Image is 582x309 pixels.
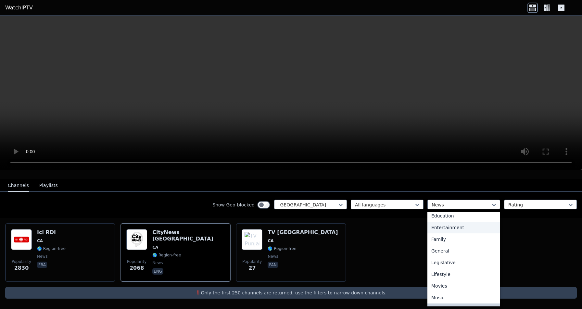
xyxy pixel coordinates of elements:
h6: CityNews [GEOGRAPHIC_DATA] [152,229,225,242]
span: Popularity [242,259,262,264]
img: TV Punjab [242,229,262,250]
span: 2830 [14,264,29,272]
p: fra [37,262,47,268]
span: news [37,254,47,259]
button: Channels [8,179,29,192]
span: Popularity [127,259,146,264]
div: Lifestyle [427,268,500,280]
div: Education [427,210,500,222]
div: Entertainment [427,222,500,233]
div: Music [427,292,500,303]
span: 27 [248,264,256,272]
img: Ici RDI [11,229,32,250]
span: 🌎 Region-free [152,253,181,258]
button: Playlists [39,179,58,192]
p: pan [268,262,278,268]
span: news [268,254,278,259]
span: CA [152,245,158,250]
span: 🌎 Region-free [268,246,296,251]
p: ❗️Only the first 250 channels are returned, use the filters to narrow down channels. [8,290,574,296]
div: Movies [427,280,500,292]
span: news [152,260,163,266]
div: General [427,245,500,257]
img: CityNews Toronto [126,229,147,250]
div: Family [427,233,500,245]
label: Show Geo-blocked [212,202,255,208]
p: eng [152,268,163,275]
span: 2068 [130,264,144,272]
a: WatchIPTV [5,4,33,12]
span: 🌎 Region-free [37,246,66,251]
span: Popularity [12,259,31,264]
div: Legislative [427,257,500,268]
span: CA [268,238,273,243]
span: CA [37,238,43,243]
h6: Ici RDI [37,229,66,236]
h6: TV [GEOGRAPHIC_DATA] [268,229,338,236]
